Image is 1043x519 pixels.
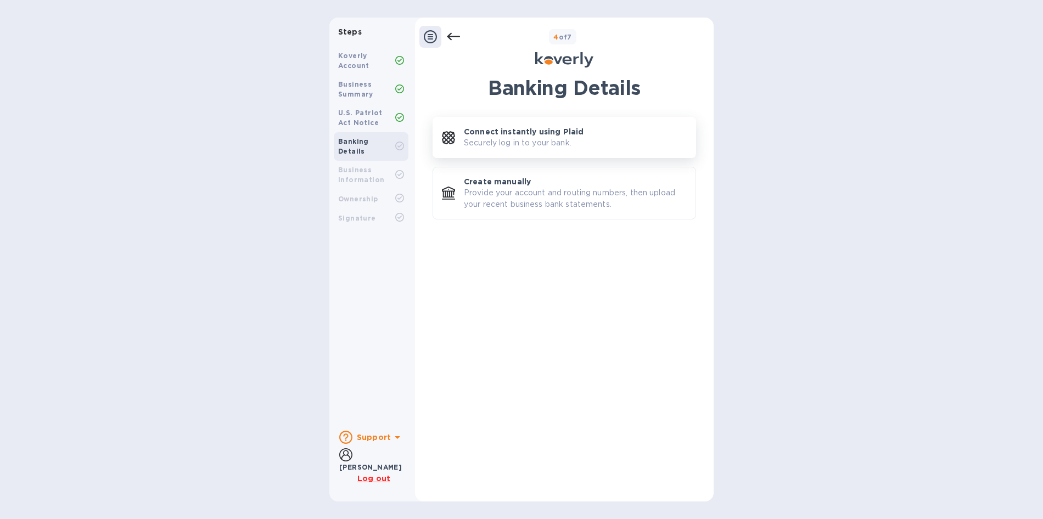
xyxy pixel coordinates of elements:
[357,474,390,483] u: Log out
[338,52,369,70] b: Koverly Account
[464,126,584,137] p: Connect instantly using Plaid
[338,137,369,155] b: Banking Details
[553,33,558,41] span: 4
[464,137,571,149] p: Securely log in to your bank.
[433,167,696,219] button: Create manuallyProvide your account and routing numbers, then upload your recent business bank st...
[464,187,687,210] p: Provide your account and routing numbers, then upload your recent business bank statements.
[464,176,531,187] p: Create manually
[433,117,696,158] button: Connect instantly using PlaidSecurely log in to your bank.
[338,214,376,222] b: Signature
[338,109,383,127] b: U.S. Patriot Act Notice
[338,80,373,98] b: Business Summary
[553,33,572,41] b: of 7
[357,433,391,442] b: Support
[433,76,696,99] h1: Banking Details
[339,463,402,471] b: [PERSON_NAME]
[338,166,384,184] b: Business Information
[338,27,362,36] b: Steps
[338,195,378,203] b: Ownership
